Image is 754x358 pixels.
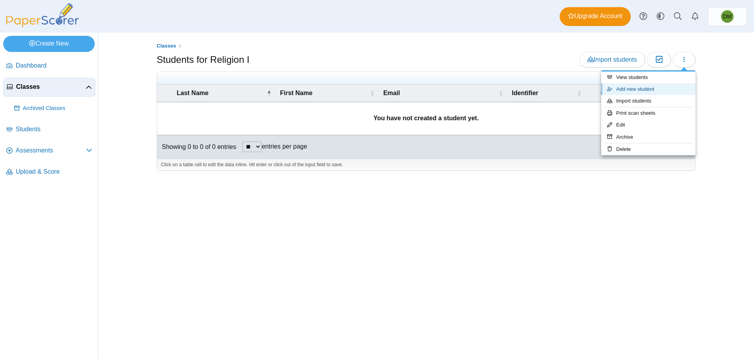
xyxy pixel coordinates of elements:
[16,61,92,70] span: Dashboard
[601,72,695,83] a: View students
[16,125,92,134] span: Students
[383,90,400,96] span: Email
[16,146,86,155] span: Assessments
[498,85,503,101] span: Email : Activate to sort
[512,90,538,96] span: Identifier
[601,131,695,143] a: Archive
[155,41,178,51] a: Classes
[601,90,625,96] span: Classes
[601,107,695,119] a: Print scan sheets
[157,43,176,49] span: Classes
[577,85,582,101] span: Identifier : Activate to sort
[3,120,95,139] a: Students
[560,7,631,26] a: Upgrade Account
[708,7,747,26] a: Domenic Mariani
[587,56,637,63] span: Import students
[721,10,734,23] span: Domenic Mariani
[157,53,249,66] h1: Students for Religion I
[16,83,86,91] span: Classes
[177,90,209,96] span: Last Name
[373,115,479,121] b: You have not created a student yet.
[601,143,695,155] a: Delete
[23,105,92,112] span: Archived Classes
[157,135,236,159] div: Showing 0 to 0 of 0 entries
[3,22,82,28] a: PaperScorer
[370,85,375,101] span: First Name : Activate to sort
[601,119,695,131] a: Edit
[3,57,95,75] a: Dashboard
[3,36,95,51] a: Create New
[686,8,704,25] a: Alerts
[267,85,271,101] span: Last Name : Activate to invert sorting
[157,159,695,171] div: Click on a table cell to edit the data inline. Hit enter or click out of the input field to save.
[601,95,695,107] a: Import students
[16,167,92,176] span: Upload & Score
[3,141,95,160] a: Assessments
[11,99,95,118] a: Archived Classes
[3,163,95,182] a: Upload & Score
[723,14,732,19] span: Domenic Mariani
[3,3,82,27] img: PaperScorer
[3,78,95,97] a: Classes
[601,83,695,95] a: Add new student
[568,12,622,20] span: Upgrade Account
[280,90,313,96] span: First Name
[579,52,645,68] a: Import students
[262,143,307,150] label: entries per page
